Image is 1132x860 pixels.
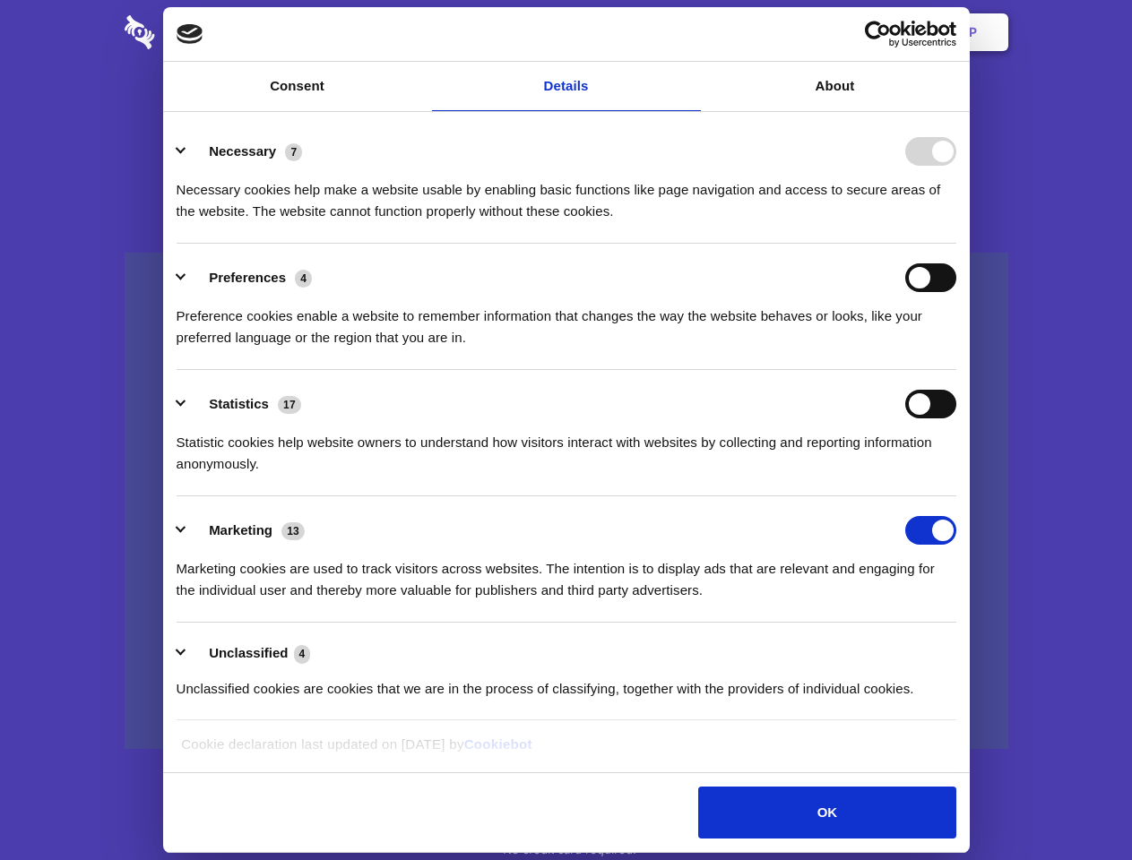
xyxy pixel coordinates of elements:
h1: Eliminate Slack Data Loss. [125,81,1008,145]
button: Marketing (13) [177,516,316,545]
span: 7 [285,143,302,161]
label: Marketing [209,522,272,537]
a: Details [432,62,701,111]
a: Contact [727,4,809,60]
span: 13 [281,522,305,540]
div: Unclassified cookies are cookies that we are in the process of classifying, together with the pro... [177,665,956,700]
button: Preferences (4) [177,263,324,292]
img: logo-wordmark-white-trans-d4663122ce5f474addd5e946df7df03e33cb6a1c49d2221995e7729f52c070b2.svg [125,15,278,49]
a: Wistia video thumbnail [125,253,1008,750]
a: Usercentrics Cookiebot - opens in a new window [799,21,956,47]
a: Consent [163,62,432,111]
a: Pricing [526,4,604,60]
span: 4 [294,645,311,663]
a: Login [813,4,891,60]
a: About [701,62,970,111]
div: Cookie declaration last updated on [DATE] by [168,734,964,769]
div: Necessary cookies help make a website usable by enabling basic functions like page navigation and... [177,166,956,222]
button: Statistics (17) [177,390,313,418]
h4: Auto-redaction of sensitive data, encrypted data sharing and self-destructing private chats. Shar... [125,163,1008,222]
div: Marketing cookies are used to track visitors across websites. The intention is to display ads tha... [177,545,956,601]
img: logo [177,24,203,44]
div: Preference cookies enable a website to remember information that changes the way the website beha... [177,292,956,348]
label: Statistics [209,396,269,411]
label: Necessary [209,143,276,159]
a: Cookiebot [464,736,532,752]
button: Unclassified (4) [177,642,322,665]
span: 17 [278,396,301,414]
iframe: Drift Widget Chat Controller [1042,770,1110,838]
button: OK [698,787,955,838]
label: Preferences [209,270,286,285]
button: Necessary (7) [177,137,314,166]
span: 4 [295,270,312,288]
div: Statistic cookies help website owners to understand how visitors interact with websites by collec... [177,418,956,475]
